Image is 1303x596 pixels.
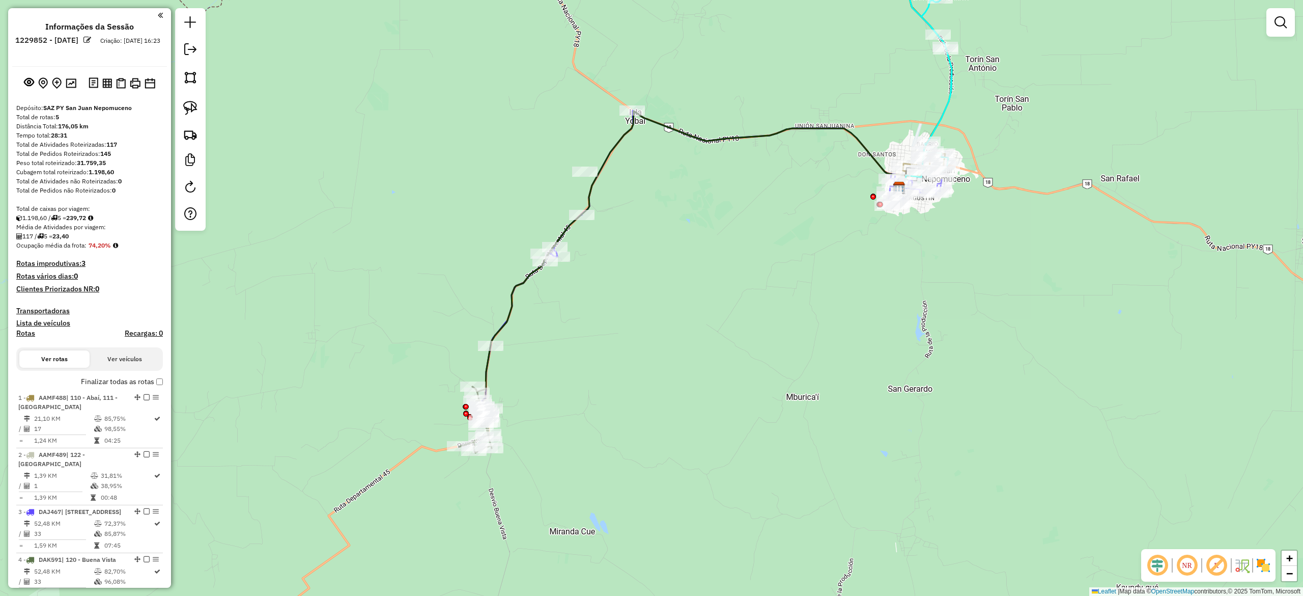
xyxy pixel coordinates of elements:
[18,451,85,468] span: | 122 - [GEOGRAPHIC_DATA]
[104,529,153,539] td: 85,87%
[134,451,140,457] em: Alterar sequência das rotas
[113,242,118,249] em: Média calculada utilizando a maior ocupação (%Peso ou %Cubagem) de cada rota da sessão. Rotas cro...
[34,577,94,587] td: 33
[43,104,132,112] strong: SAZ PY San Juan Nepomuceno
[18,556,116,563] span: 4 -
[1175,553,1199,578] span: Ocultar NR
[94,521,102,527] i: % de utilização do peso
[158,9,163,21] a: Clique aqui para minimizar o painel
[1282,566,1297,581] a: Zoom out
[1145,553,1170,578] span: Ocultar deslocamento
[144,451,150,457] em: Finalizar rota
[24,579,30,585] i: Total de Atividades
[100,150,111,157] strong: 145
[154,473,160,479] i: Rota otimizada
[16,319,163,328] h4: Lista de veículos
[16,329,35,338] h4: Rotas
[83,36,91,44] em: Alterar nome da sessão
[52,232,69,240] strong: 23,40
[94,543,99,549] i: Tempo total em rota
[91,495,96,501] i: Tempo total em rota
[18,394,118,411] span: | 110 - Abaí, 111 - [GEOGRAPHIC_DATA]
[64,76,78,90] button: Otimizar todas as rotas
[94,426,102,432] i: % de utilização da cubagem
[16,168,163,177] div: Cubagem total roteirizado:
[91,473,98,479] i: % de utilização do peso
[16,113,163,122] div: Total de rotas:
[1089,587,1303,596] div: Map data © contributors,© 2025 TomTom, Microsoft
[94,438,99,444] i: Tempo total em rota
[89,241,111,249] strong: 74,20%
[144,394,150,400] em: Finalizar rota
[118,177,122,185] strong: 0
[16,233,22,239] i: Total de Atividades
[16,272,163,281] h4: Rotas vários dias:
[16,232,163,241] div: 117 / 5 =
[153,451,159,457] em: Opções
[18,424,23,434] td: /
[180,150,201,173] a: Criar modelo
[39,556,62,563] span: DAK591
[180,177,201,200] a: Reroteirizar Sessão
[1255,557,1271,574] img: Exibir/Ocultar setores
[66,214,86,222] strong: 239,72
[153,394,159,400] em: Opções
[16,158,163,168] div: Peso total roteirizado:
[39,451,66,458] span: AAMF489
[51,131,67,139] strong: 28:31
[154,568,160,575] i: Rota otimizada
[39,508,61,516] span: DAJ467
[95,284,99,293] strong: 0
[50,75,64,91] button: Adicionar Atividades
[94,531,102,537] i: % de utilização da cubagem
[16,103,163,113] div: Depósito:
[16,223,163,232] div: Média de Atividades por viagem:
[16,307,163,315] h4: Transportadoras
[134,508,140,514] em: Alterar sequência das rotas
[16,204,163,213] div: Total de caixas por viagem:
[36,75,50,91] button: Centralizar mapa no depósito ou ponto de apoio
[24,426,30,432] i: Total de Atividades
[179,123,202,146] a: Criar rota
[37,233,44,239] i: Total de rotas
[16,131,163,140] div: Tempo total:
[183,70,197,85] img: Selecionar atividades - polígono
[91,483,98,489] i: % de utilização da cubagem
[88,215,93,221] i: Meta Caixas/viagem: 1,00 Diferença: 238,72
[81,259,86,268] strong: 3
[15,36,78,45] h6: 1229852 - [DATE]
[144,556,150,562] em: Finalizar rota
[134,394,140,400] em: Alterar sequência das rotas
[154,521,160,527] i: Rota otimizada
[74,272,78,281] strong: 0
[16,186,163,195] div: Total de Pedidos não Roteirizados:
[18,451,85,468] span: 2 -
[104,414,153,424] td: 85,75%
[18,436,23,446] td: =
[81,376,163,387] label: Finalizar todas as rotas
[16,241,87,249] span: Ocupação média da frota:
[24,521,30,527] i: Distância Total
[39,394,66,401] span: AAMF488
[180,39,201,62] a: Exportar sessão
[94,416,102,422] i: % de utilização do peso
[16,122,163,131] div: Distância Total:
[180,12,201,35] a: Nova sessão e pesquisa
[1286,567,1293,580] span: −
[18,540,23,551] td: =
[183,127,197,142] img: Criar rota
[16,259,163,268] h4: Rotas improdutivas:
[16,149,163,158] div: Total de Pedidos Roteirizados:
[1118,588,1119,595] span: |
[77,159,106,167] strong: 31.759,35
[143,76,157,91] button: Disponibilidade de veículos
[156,378,163,385] input: Finalizar todas as rotas
[106,141,117,148] strong: 117
[128,76,143,91] button: Imprimir Rotas
[34,493,90,503] td: 1,39 KM
[16,140,163,149] div: Total de Atividades Roteirizadas:
[153,508,159,514] em: Opções
[18,508,121,516] span: 3 -
[22,75,36,91] button: Exibir sessão original
[24,483,30,489] i: Total de Atividades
